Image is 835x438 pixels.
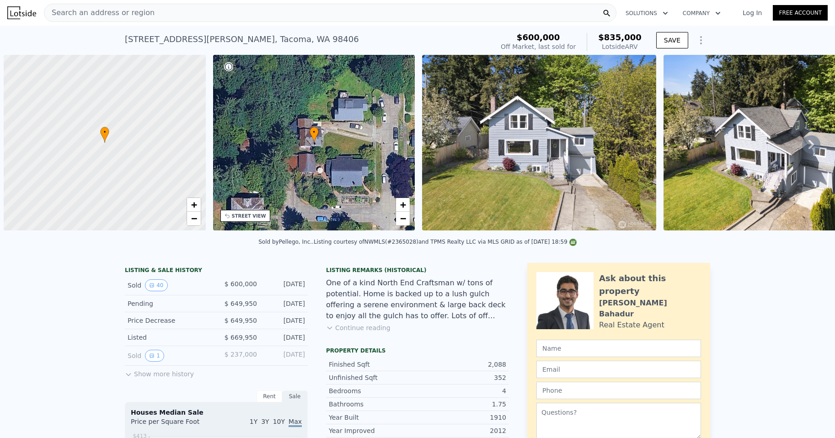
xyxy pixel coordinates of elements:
[125,33,359,46] div: [STREET_ADDRESS][PERSON_NAME] , Tacoma , WA 98406
[264,316,305,325] div: [DATE]
[44,7,155,18] span: Search an address or region
[599,320,664,331] div: Real Estate Agent
[314,239,577,245] div: Listing courtesy of NWMLS (#2365028) and TPMS Realty LLC via MLS GRID as of [DATE] 18:59
[128,299,209,308] div: Pending
[187,212,201,225] a: Zoom out
[656,32,688,48] button: SAVE
[732,8,773,17] a: Log In
[501,42,576,51] div: Off Market, last sold for
[100,127,109,143] div: •
[773,5,828,21] a: Free Account
[7,6,36,19] img: Lotside
[232,213,266,219] div: STREET VIEW
[326,267,509,274] div: Listing Remarks (Historical)
[598,42,642,51] div: Lotside ARV
[191,213,197,224] span: −
[187,198,201,212] a: Zoom in
[264,279,305,291] div: [DATE]
[125,366,194,379] button: Show more history
[310,127,319,143] div: •
[326,323,391,332] button: Continue reading
[131,417,216,432] div: Price per Square Foot
[125,267,308,276] div: LISTING & SALE HISTORY
[261,418,269,425] span: 3Y
[329,386,417,395] div: Bedrooms
[264,299,305,308] div: [DATE]
[128,350,209,362] div: Sold
[517,32,560,42] span: $600,000
[128,316,209,325] div: Price Decrease
[282,390,308,402] div: Sale
[536,340,701,357] input: Name
[145,350,164,362] button: View historical data
[692,31,710,49] button: Show Options
[264,333,305,342] div: [DATE]
[225,351,257,358] span: $ 237,000
[100,128,109,136] span: •
[422,55,656,230] img: Sale: 149616232 Parcel: 101168068
[329,373,417,382] div: Unfinished Sqft
[417,373,506,382] div: 352
[225,280,257,288] span: $ 600,000
[329,426,417,435] div: Year Improved
[675,5,728,21] button: Company
[536,361,701,378] input: Email
[326,347,509,354] div: Property details
[225,317,257,324] span: $ 649,950
[310,128,319,136] span: •
[417,400,506,409] div: 1.75
[599,298,701,320] div: [PERSON_NAME] Bahadur
[257,390,282,402] div: Rent
[329,413,417,422] div: Year Built
[400,213,406,224] span: −
[598,32,642,42] span: $835,000
[225,300,257,307] span: $ 649,950
[225,334,257,341] span: $ 669,950
[329,400,417,409] div: Bathrooms
[417,360,506,369] div: 2,088
[145,279,167,291] button: View historical data
[536,382,701,399] input: Phone
[417,413,506,422] div: 1910
[289,418,302,427] span: Max
[417,386,506,395] div: 4
[400,199,406,210] span: +
[128,279,209,291] div: Sold
[329,360,417,369] div: Finished Sqft
[131,408,302,417] div: Houses Median Sale
[569,239,577,246] img: NWMLS Logo
[599,272,701,298] div: Ask about this property
[396,198,410,212] a: Zoom in
[396,212,410,225] a: Zoom out
[273,418,285,425] span: 10Y
[417,426,506,435] div: 2012
[618,5,675,21] button: Solutions
[264,350,305,362] div: [DATE]
[326,278,509,321] div: One of a kind North End Craftsman w/ tons of potential. Home is backed up to a lush gulch offerin...
[191,199,197,210] span: +
[128,333,209,342] div: Listed
[250,418,257,425] span: 1Y
[258,239,314,245] div: Sold by Pellego, Inc. .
